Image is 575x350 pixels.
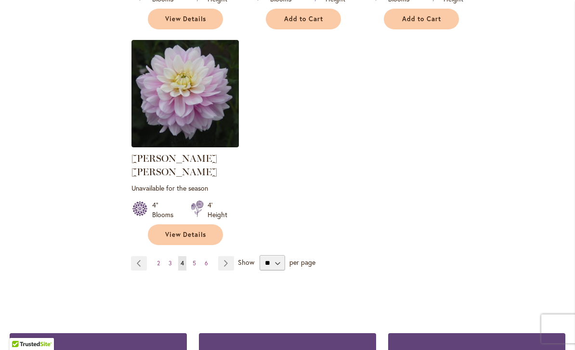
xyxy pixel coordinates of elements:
button: Add to Cart [266,9,341,29]
a: 3 [166,256,174,271]
span: Add to Cart [402,15,442,23]
a: 5 [190,256,198,271]
iframe: Launch Accessibility Center [7,316,34,343]
span: 2 [157,259,160,267]
a: 2 [155,256,162,271]
button: Add to Cart [384,9,459,29]
a: [PERSON_NAME] [PERSON_NAME] [131,153,217,178]
img: CHARLOTTE MAE [131,40,239,147]
span: Show [238,258,254,267]
span: Add to Cart [284,15,324,23]
a: View Details [148,9,223,29]
div: 4" Blooms [152,200,179,220]
span: 5 [193,259,196,267]
a: View Details [148,224,223,245]
span: View Details [165,15,207,23]
a: CHARLOTTE MAE [131,140,239,149]
a: 6 [202,256,210,271]
span: 3 [169,259,172,267]
p: Unavailable for the season [131,183,239,193]
span: 6 [205,259,208,267]
span: per page [289,258,315,267]
span: View Details [165,231,207,239]
div: 4' Height [208,200,227,220]
span: 4 [181,259,184,267]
